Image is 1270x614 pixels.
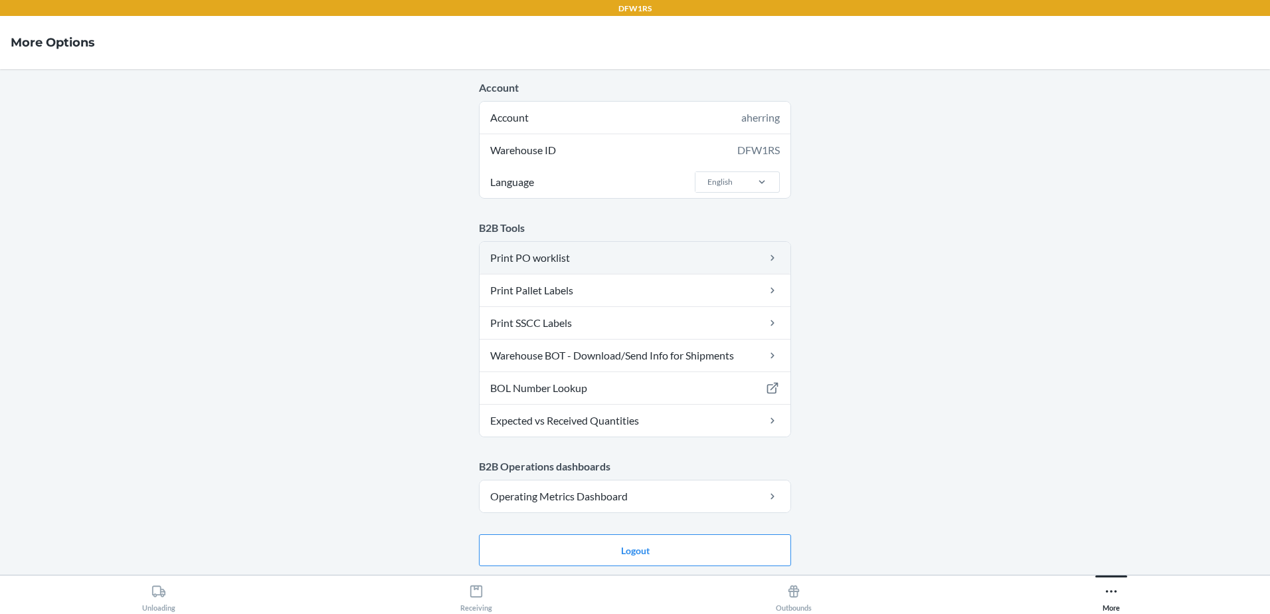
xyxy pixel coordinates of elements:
[480,134,790,166] div: Warehouse ID
[1103,579,1120,612] div: More
[11,34,95,51] h4: More Options
[479,459,791,474] p: B2B Operations dashboards
[706,176,707,188] input: LanguageEnglish
[460,579,492,612] div: Receiving
[480,274,790,306] a: Print Pallet Labels
[480,405,790,437] a: Expected vs Received Quantities
[142,579,175,612] div: Unloading
[635,575,952,612] button: Outbounds
[480,372,790,404] a: BOL Number Lookup
[480,307,790,339] a: Print SSCC Labels
[488,166,536,198] span: Language
[480,480,790,512] a: Operating Metrics Dashboard
[480,242,790,274] a: Print PO worklist
[741,110,780,126] div: aherring
[776,579,812,612] div: Outbounds
[479,220,791,236] p: B2B Tools
[480,102,790,134] div: Account
[317,575,635,612] button: Receiving
[479,534,791,566] button: Logout
[737,142,780,158] div: DFW1RS
[618,3,652,15] p: DFW1RS
[480,340,790,371] a: Warehouse BOT - Download/Send Info for Shipments
[952,575,1270,612] button: More
[479,80,791,96] p: Account
[707,176,733,188] div: English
